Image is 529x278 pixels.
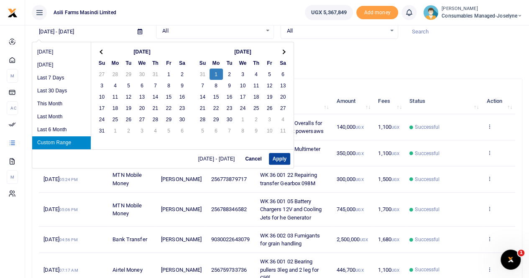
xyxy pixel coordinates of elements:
[236,69,250,80] td: 3
[196,80,210,91] td: 7
[149,80,162,91] td: 7
[122,91,135,102] td: 12
[135,102,149,114] td: 20
[122,125,135,136] td: 2
[332,88,373,114] th: Amount: activate to sort column ascending
[236,114,250,125] td: 1
[276,91,290,102] td: 20
[198,156,238,161] span: [DATE] - [DATE]
[7,101,18,115] li: Ac
[112,267,142,273] span: Airtel Money
[236,80,250,91] td: 10
[423,5,438,20] img: profile-user
[360,237,368,242] small: UGX
[196,57,210,69] th: Su
[287,27,386,35] span: All
[276,125,290,136] td: 11
[95,80,109,91] td: 3
[269,153,290,165] button: Apply
[276,102,290,114] td: 27
[32,25,131,39] input: select period
[355,268,363,273] small: UGX
[250,69,263,80] td: 4
[59,177,78,182] small: 05:24 PM
[378,150,399,156] span: 1,100
[32,59,91,71] li: [DATE]
[122,57,135,69] th: Tu
[161,236,202,242] span: [PERSON_NAME]
[162,57,176,69] th: Fr
[423,5,522,20] a: profile-user [PERSON_NAME] Consumables managed-Joselyne
[391,125,399,130] small: UGX
[109,46,176,57] th: [DATE]
[59,268,78,273] small: 07:17 AM
[336,150,363,156] span: 350,000
[196,102,210,114] td: 21
[210,80,223,91] td: 8
[32,84,91,97] li: Last 30 Days
[302,5,356,20] li: Wallet ballance
[250,114,263,125] td: 2
[162,102,176,114] td: 22
[311,8,347,17] span: UGX 5,367,849
[162,91,176,102] td: 15
[263,69,276,80] td: 5
[210,46,276,57] th: [DATE]
[391,268,399,273] small: UGX
[50,9,120,16] span: Asili Farms Masindi Limited
[336,176,363,182] span: 300,000
[260,232,319,247] span: WK 36 002 03 Fumigants for grain handling
[176,80,189,91] td: 9
[109,125,122,136] td: 1
[378,236,399,242] span: 1,680
[405,88,482,114] th: Status: activate to sort column ascending
[95,57,109,69] th: Su
[391,207,399,212] small: UGX
[236,102,250,114] td: 24
[405,25,522,39] input: Search
[223,57,236,69] th: Tu
[149,102,162,114] td: 21
[223,125,236,136] td: 7
[276,114,290,125] td: 4
[250,91,263,102] td: 18
[149,114,162,125] td: 28
[122,114,135,125] td: 26
[518,250,524,256] span: 1
[109,91,122,102] td: 11
[355,151,363,156] small: UGX
[122,80,135,91] td: 5
[260,198,321,221] span: WK 36 001 05 Battery Chargers 12V and Cooling Jets for he Generator
[196,125,210,136] td: 5
[250,80,263,91] td: 11
[196,114,210,125] td: 28
[149,125,162,136] td: 4
[32,71,91,84] li: Last 7 Days
[482,88,515,114] th: Action: activate to sort column ascending
[149,91,162,102] td: 14
[135,114,149,125] td: 27
[391,237,399,242] small: UGX
[336,206,363,212] span: 745,000
[95,114,109,125] td: 24
[109,57,122,69] th: Mo
[356,6,398,20] span: Add money
[162,27,261,35] span: All
[32,110,91,123] li: Last Month
[223,91,236,102] td: 16
[176,69,189,80] td: 2
[176,114,189,125] td: 30
[176,102,189,114] td: 23
[59,237,78,242] small: 04:56 PM
[356,9,398,15] a: Add money
[210,69,223,80] td: 1
[250,125,263,136] td: 9
[43,176,77,182] span: [DATE]
[109,80,122,91] td: 4
[161,176,202,182] span: [PERSON_NAME]
[122,69,135,80] td: 29
[276,57,290,69] th: Sa
[415,123,440,131] span: Successful
[112,236,147,242] span: Bank Transfer
[260,172,317,186] span: WK 36 001 22 Repairing transfer Gearbox 098M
